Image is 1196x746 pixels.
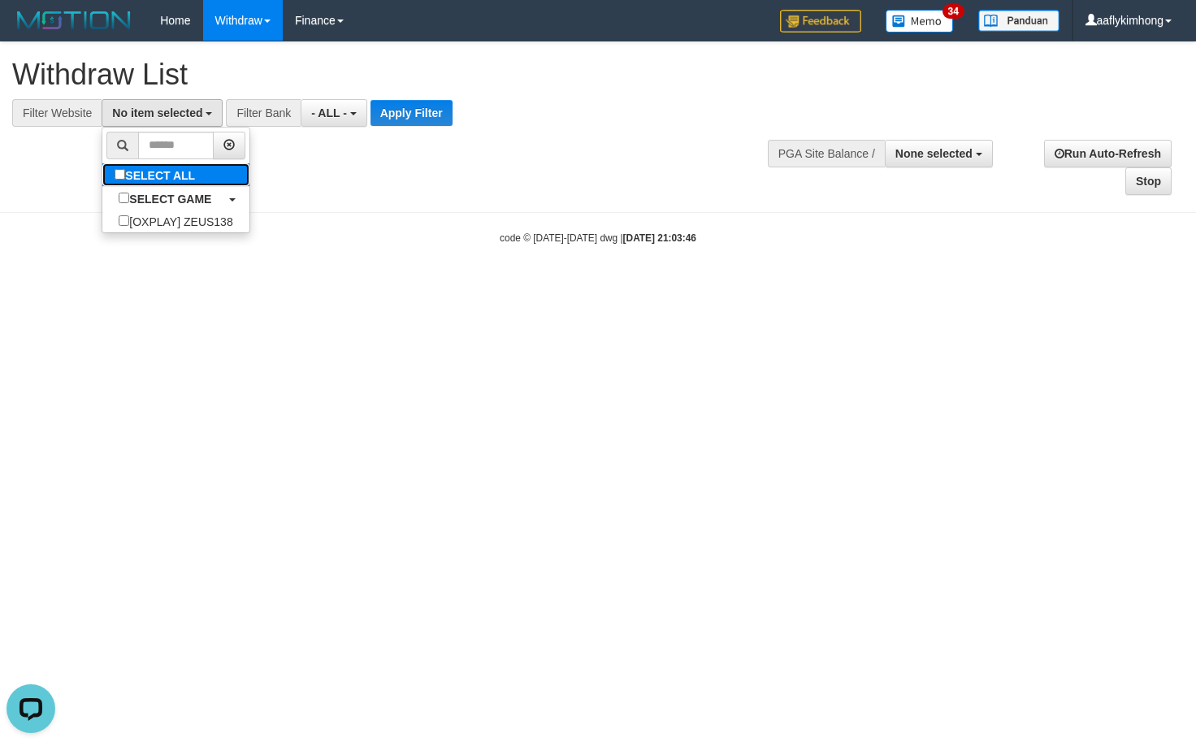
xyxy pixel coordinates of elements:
strong: [DATE] 21:03:46 [623,232,696,244]
span: None selected [895,147,973,160]
button: No item selected [102,99,223,127]
label: SELECT ALL [102,163,211,186]
img: Feedback.jpg [780,10,861,33]
button: - ALL - [301,99,366,127]
input: SELECT GAME [119,193,129,203]
button: Apply Filter [370,100,453,126]
b: SELECT GAME [129,193,211,206]
div: Filter Website [12,99,102,127]
h1: Withdraw List [12,59,781,91]
input: [OXPLAY] ZEUS138 [119,215,129,226]
input: SELECT ALL [115,169,125,180]
a: Run Auto-Refresh [1044,140,1172,167]
span: - ALL - [311,106,347,119]
a: SELECT GAME [102,187,249,210]
button: Open LiveChat chat widget [6,7,55,55]
img: panduan.png [978,10,1059,32]
img: MOTION_logo.png [12,8,136,33]
label: [OXPLAY] ZEUS138 [102,210,249,232]
small: code © [DATE]-[DATE] dwg | [500,232,696,244]
img: Button%20Memo.svg [886,10,954,33]
span: No item selected [112,106,202,119]
a: Stop [1125,167,1172,195]
span: 34 [942,4,964,19]
div: Filter Bank [226,99,301,127]
button: None selected [885,140,993,167]
div: PGA Site Balance / [768,140,885,167]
